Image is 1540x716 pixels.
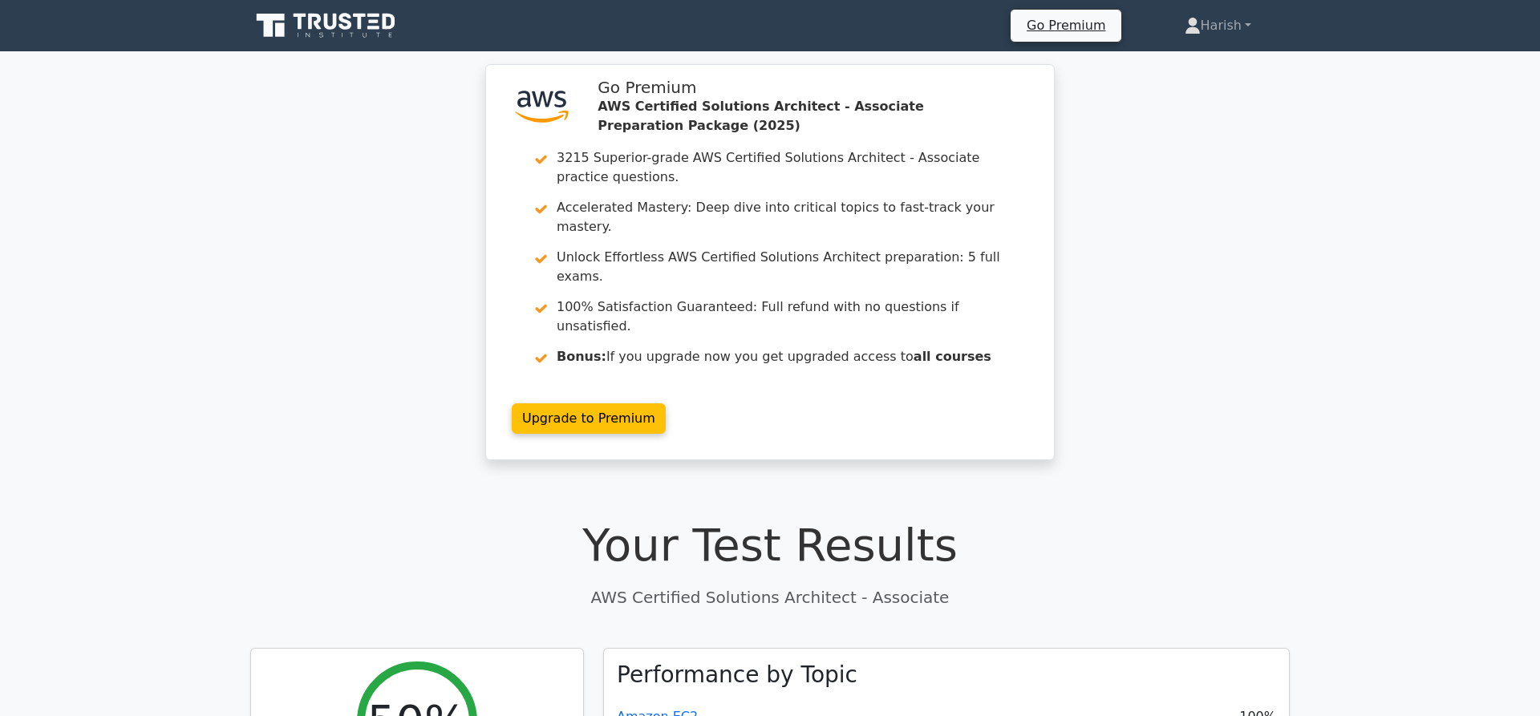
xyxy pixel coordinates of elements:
a: Upgrade to Premium [512,403,666,434]
a: Go Premium [1017,14,1115,36]
p: AWS Certified Solutions Architect - Associate [250,585,1290,609]
h3: Performance by Topic [617,661,857,689]
h1: Your Test Results [250,518,1290,572]
a: Harish [1146,10,1290,42]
